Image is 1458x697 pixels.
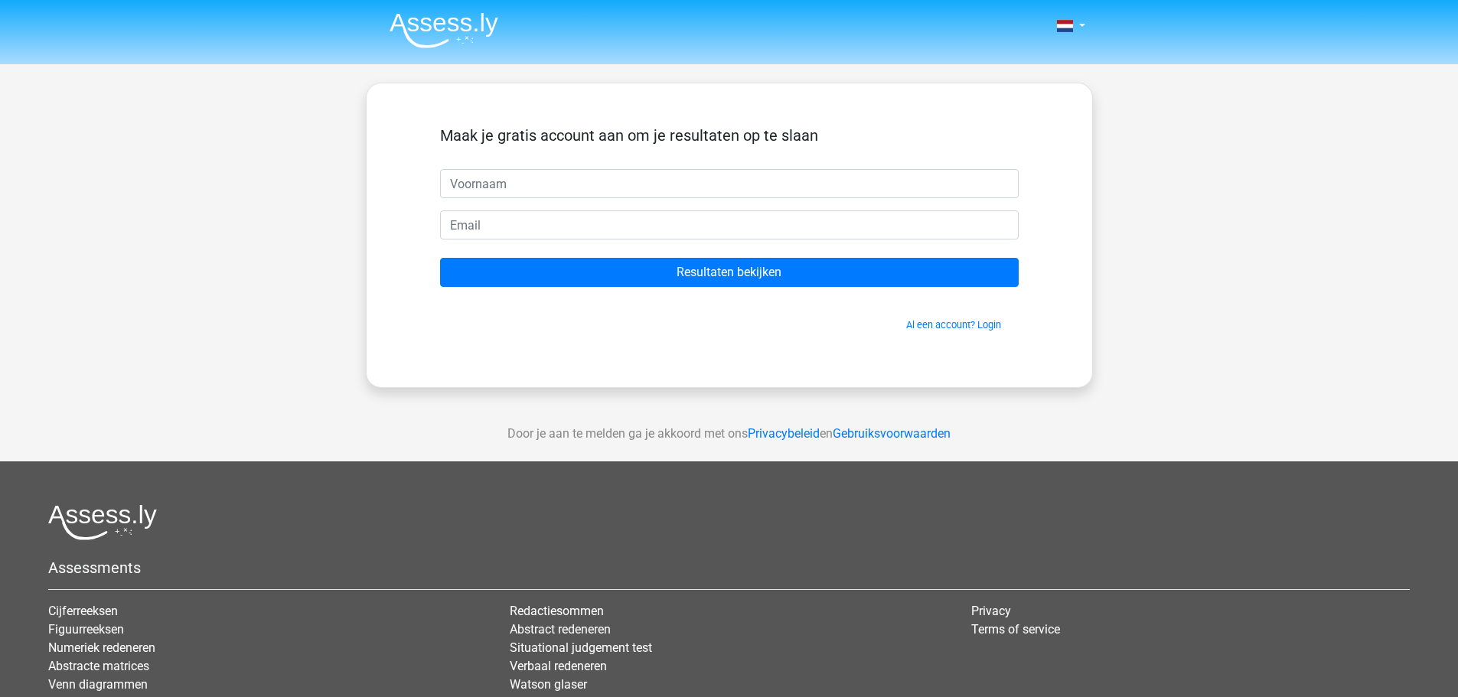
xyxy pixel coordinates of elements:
input: Resultaten bekijken [440,258,1019,287]
a: Venn diagrammen [48,677,148,692]
img: Assessly [390,12,498,48]
a: Watson glaser [510,677,587,692]
input: Voornaam [440,169,1019,198]
a: Privacy [971,604,1011,618]
a: Cijferreeksen [48,604,118,618]
a: Figuurreeksen [48,622,124,637]
h5: Assessments [48,559,1410,577]
a: Situational judgement test [510,640,652,655]
img: Assessly logo [48,504,157,540]
a: Abstracte matrices [48,659,149,673]
a: Al een account? Login [906,319,1001,331]
a: Redactiesommen [510,604,604,618]
input: Email [440,210,1019,239]
a: Gebruiksvoorwaarden [833,426,951,441]
a: Numeriek redeneren [48,640,155,655]
a: Abstract redeneren [510,622,611,637]
h5: Maak je gratis account aan om je resultaten op te slaan [440,126,1019,145]
a: Verbaal redeneren [510,659,607,673]
a: Terms of service [971,622,1060,637]
a: Privacybeleid [748,426,820,441]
